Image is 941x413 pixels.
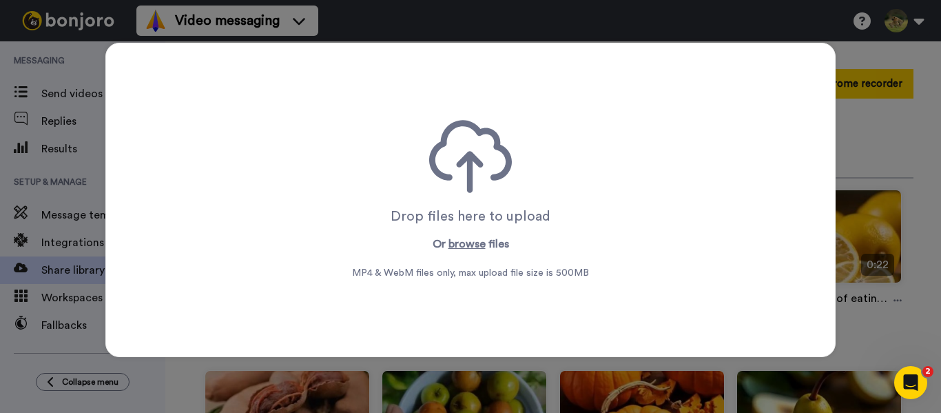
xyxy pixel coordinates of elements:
[391,207,550,226] div: Drop files here to upload
[922,366,933,377] span: 2
[433,236,509,252] p: Or files
[894,366,927,399] iframe: Intercom live chat
[352,266,589,280] span: MP4 & WebM files only, max upload file size is 500 MB
[448,236,486,252] button: browse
